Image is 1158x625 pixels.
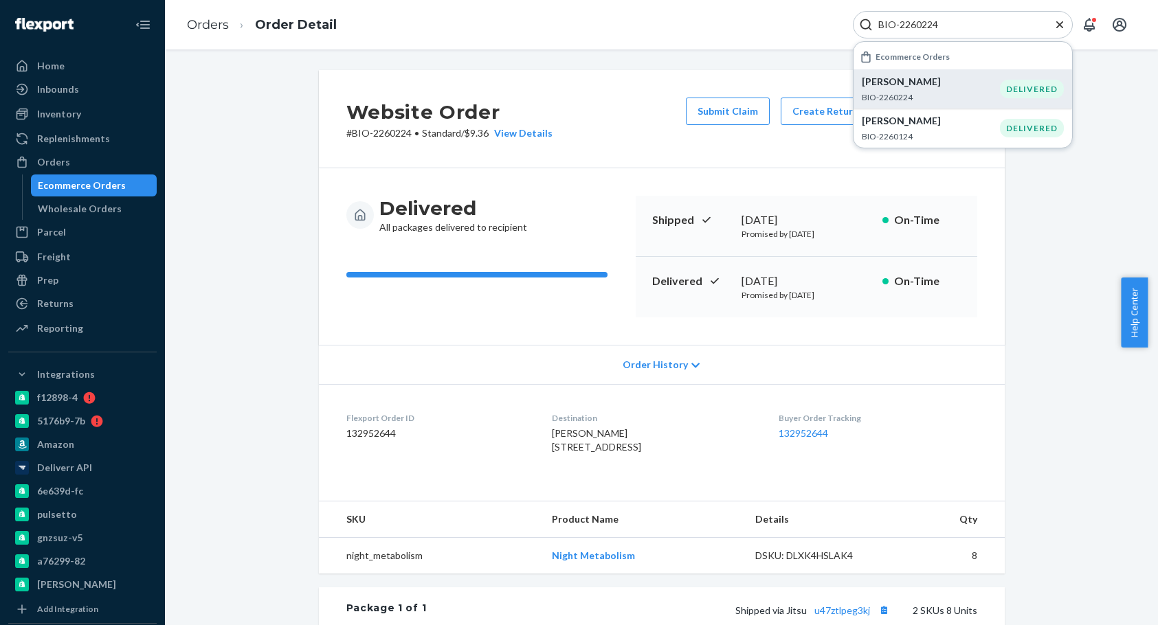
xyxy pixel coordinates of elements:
button: Close Search [1053,18,1067,32]
td: 8 [895,538,1005,574]
a: Night Metabolism [552,549,635,561]
button: Integrations [8,363,157,385]
a: u47ztlpeg3kj [814,604,870,616]
div: DELIVERED [1000,80,1064,98]
p: On-Time [894,273,961,289]
a: Wholesale Orders [31,198,157,220]
p: On-Time [894,212,961,228]
a: Add Integration [8,601,157,617]
a: Parcel [8,221,157,243]
a: Ecommerce Orders [31,174,157,196]
p: BIO-2260224 [862,91,1000,103]
button: Help Center [1121,277,1148,348]
a: 132952644 [779,427,828,439]
button: Create Return [781,98,870,125]
div: Freight [37,250,71,264]
h2: Website Order [346,98,553,126]
div: [PERSON_NAME] [37,578,116,591]
div: Inventory [37,107,81,121]
div: All packages delivered to recipient [379,196,527,234]
div: Reporting [37,321,83,335]
dt: Buyer Order Tracking [779,412,977,424]
a: gnzsuz-v5 [8,527,157,549]
div: Prep [37,273,58,287]
div: [DATE] [742,212,871,228]
a: a76299-82 [8,550,157,572]
div: Package 1 of 1 [346,601,427,619]
p: Delivered [652,273,731,289]
button: Close Navigation [129,11,157,38]
div: 2 SKUs 8 Units [426,601,977,619]
div: Wholesale Orders [38,202,122,216]
a: f12898-4 [8,387,157,409]
div: Add Integration [37,603,98,615]
div: Returns [37,297,74,310]
a: Deliverr API [8,457,157,479]
div: Home [37,59,65,73]
div: DSKU: DLXK4HSLAK4 [755,549,884,562]
p: [PERSON_NAME] [862,75,1000,89]
div: f12898-4 [37,391,78,405]
button: Copy tracking number [876,601,893,619]
div: Parcel [37,225,66,239]
a: Amazon [8,433,157,455]
span: Standard [422,127,461,139]
div: Inbounds [37,82,79,96]
span: Shipped via Jitsu [735,604,893,616]
a: Replenishments [8,128,157,150]
div: Orders [37,155,70,169]
div: Replenishments [37,132,110,146]
a: Freight [8,246,157,268]
div: pulsetto [37,508,77,521]
h6: Ecommerce Orders [876,52,950,61]
a: Inventory [8,103,157,125]
div: Deliverr API [37,461,92,475]
th: Product Name [541,501,744,538]
button: Open account menu [1106,11,1133,38]
div: [DATE] [742,273,871,289]
a: Inbounds [8,78,157,100]
div: 5176b9-7b [37,414,85,428]
span: • [414,127,419,139]
a: Prep [8,269,157,291]
div: a76299-82 [37,554,85,568]
th: SKU [319,501,541,538]
p: # BIO-2260224 / $9.36 [346,126,553,140]
button: View Details [489,126,553,140]
button: Submit Claim [686,98,770,125]
button: Open notifications [1076,11,1103,38]
a: Order Detail [255,17,337,32]
div: DELIVERED [1000,119,1064,137]
a: [PERSON_NAME] [8,573,157,595]
ol: breadcrumbs [176,5,348,45]
div: gnzsuz-v5 [37,531,82,545]
input: Search Input [873,18,1042,32]
th: Qty [895,501,1005,538]
a: Orders [187,17,229,32]
p: [PERSON_NAME] [862,114,1000,128]
td: night_metabolism [319,538,541,574]
a: Home [8,55,157,77]
div: Ecommerce Orders [38,179,126,192]
a: 5176b9-7b [8,410,157,432]
a: Returns [8,293,157,315]
svg: Search Icon [859,18,873,32]
h3: Delivered [379,196,527,220]
span: Order History [623,358,688,372]
p: BIO-2260124 [862,130,1000,142]
p: Shipped [652,212,731,228]
a: 6e639d-fc [8,480,157,502]
img: Flexport logo [15,18,74,32]
p: Promised by [DATE] [742,228,871,240]
a: Reporting [8,317,157,339]
span: [PERSON_NAME] [STREET_ADDRESS] [552,427,641,453]
div: 6e639d-fc [37,484,83,498]
div: Integrations [37,367,95,381]
a: Orders [8,151,157,173]
dt: Destination [552,412,757,424]
dd: 132952644 [346,427,530,440]
p: Promised by [DATE] [742,289,871,301]
dt: Flexport Order ID [346,412,530,424]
